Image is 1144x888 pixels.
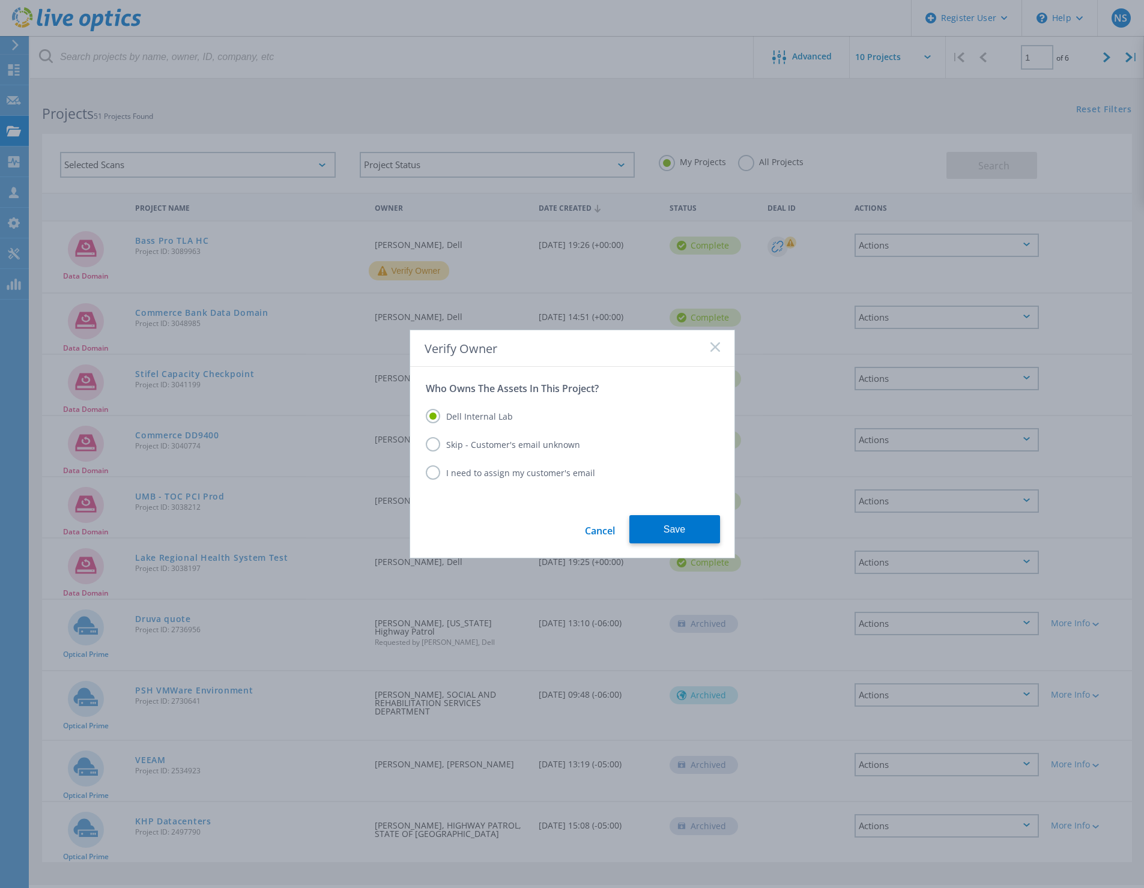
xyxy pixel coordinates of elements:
label: I need to assign my customer's email [426,465,595,480]
label: Dell Internal Lab [426,409,513,423]
button: Save [629,515,720,543]
label: Skip - Customer's email unknown [426,437,580,452]
p: Who Owns The Assets In This Project? [426,382,719,394]
a: Cancel [585,515,615,543]
span: Verify Owner [425,340,497,357]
